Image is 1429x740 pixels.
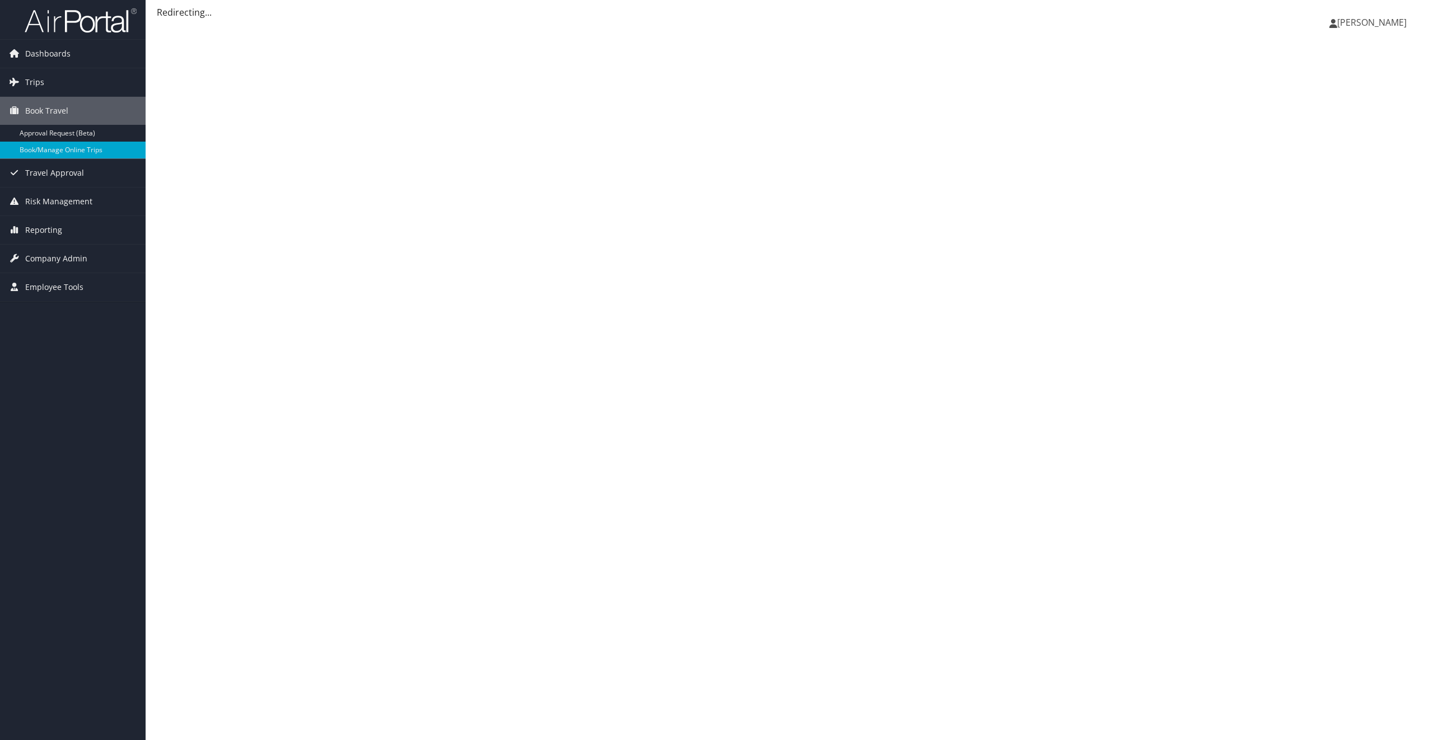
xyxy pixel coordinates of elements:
[25,273,83,301] span: Employee Tools
[25,159,84,187] span: Travel Approval
[157,6,1418,19] div: Redirecting...
[25,68,44,96] span: Trips
[25,40,71,68] span: Dashboards
[25,7,137,34] img: airportal-logo.png
[25,188,92,216] span: Risk Management
[1329,6,1418,39] a: [PERSON_NAME]
[1337,16,1407,29] span: [PERSON_NAME]
[25,97,68,125] span: Book Travel
[25,245,87,273] span: Company Admin
[25,216,62,244] span: Reporting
